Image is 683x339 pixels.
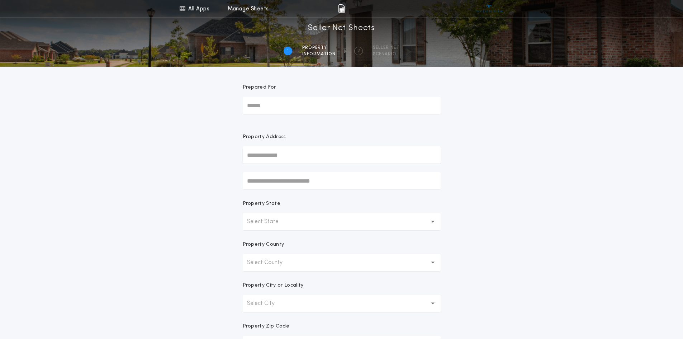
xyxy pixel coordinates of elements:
img: vs-icon [475,5,502,12]
p: Property State [243,200,280,207]
p: Select City [247,299,286,308]
p: Property County [243,241,284,248]
img: img [338,4,345,13]
h1: Seller Net Sheets [308,23,375,34]
p: Prepared For [243,84,276,91]
p: Property Zip Code [243,323,289,330]
p: Property City or Locality [243,282,304,289]
p: Property Address [243,133,441,141]
span: SCENARIO [373,51,399,57]
h2: 2 [357,48,360,54]
input: Prepared For [243,97,441,114]
button: Select State [243,213,441,230]
h2: 1 [287,48,289,54]
span: Property [302,45,336,51]
span: information [302,51,336,57]
span: SELLER NET [373,45,399,51]
p: Select County [247,258,294,267]
button: Select City [243,295,441,312]
button: Select County [243,254,441,271]
p: Select State [247,217,290,226]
